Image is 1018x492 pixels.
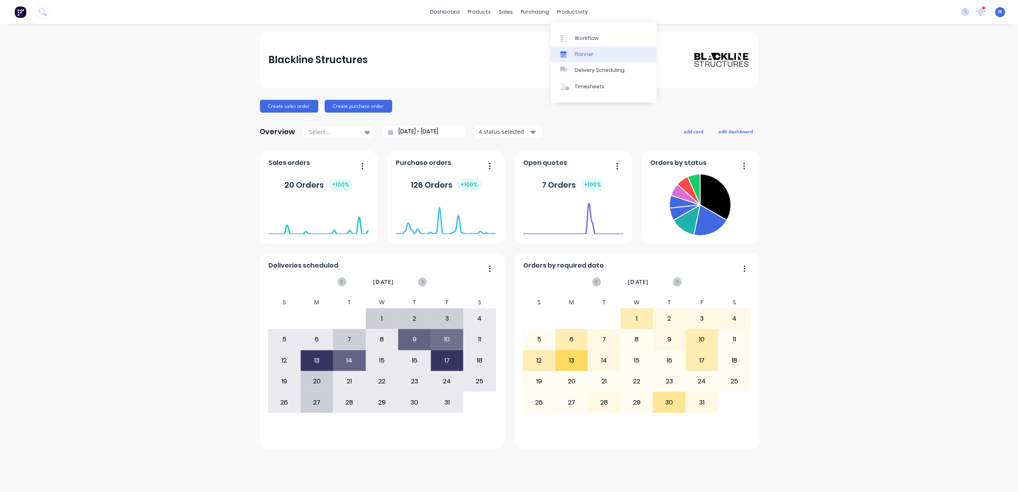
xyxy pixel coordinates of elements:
[399,309,431,329] div: 2
[551,79,657,95] a: Timesheets
[581,178,605,191] div: + 100 %
[556,297,588,308] div: M
[366,297,399,308] div: W
[556,392,588,412] div: 27
[399,351,431,371] div: 16
[260,100,318,113] button: Create sales order
[588,329,620,349] div: 7
[575,83,605,90] div: Timesheets
[588,392,620,412] div: 28
[718,351,750,371] div: 18
[14,6,26,18] img: Factory
[431,371,463,391] div: 24
[694,52,750,68] img: Blackline Structures
[366,371,398,391] div: 22
[268,351,300,371] div: 12
[333,351,365,371] div: 14
[588,371,620,391] div: 21
[495,6,517,18] div: sales
[621,371,653,391] div: 22
[653,309,685,329] div: 2
[431,351,463,371] div: 17
[551,46,657,62] a: Planner
[458,178,481,191] div: + 100 %
[621,309,653,329] div: 1
[575,35,599,42] div: Workflow
[260,124,296,140] div: Overview
[431,392,463,412] div: 31
[523,261,604,270] span: Orders by required date
[686,351,718,371] div: 17
[575,51,593,58] div: Planner
[463,297,496,308] div: S
[551,30,657,46] a: Workflow
[333,297,366,308] div: T
[556,371,588,391] div: 20
[686,297,718,308] div: F
[686,329,718,349] div: 10
[588,351,620,371] div: 14
[329,178,353,191] div: + 100 %
[464,351,496,371] div: 18
[686,392,718,412] div: 31
[268,329,300,349] div: 5
[523,297,556,308] div: S
[556,351,588,371] div: 13
[411,178,481,191] div: 126 Orders
[333,371,365,391] div: 21
[431,329,463,349] div: 10
[426,6,464,18] a: dashboard
[366,329,398,349] div: 8
[650,158,706,168] span: Orders by status
[718,309,750,329] div: 4
[686,309,718,329] div: 3
[464,309,496,329] div: 4
[653,297,686,308] div: T
[653,392,685,412] div: 30
[517,6,553,18] div: purchasing
[301,351,333,371] div: 13
[285,178,353,191] div: 20 Orders
[325,100,392,113] button: Create purchase order
[301,297,333,308] div: M
[399,329,431,349] div: 9
[621,351,653,371] div: 15
[653,329,685,349] div: 9
[398,297,431,308] div: T
[268,371,300,391] div: 19
[523,329,555,349] div: 5
[268,158,310,168] span: Sales orders
[621,392,653,412] div: 29
[679,126,709,137] button: add card
[366,309,398,329] div: 1
[268,297,301,308] div: S
[718,297,751,308] div: S
[556,329,588,349] div: 6
[366,351,398,371] div: 15
[551,62,657,78] a: Delivery Scheduling
[553,6,592,18] div: productivity
[431,309,463,329] div: 3
[464,371,496,391] div: 25
[523,371,555,391] div: 19
[998,8,1003,16] span: IK
[301,329,333,349] div: 6
[366,392,398,412] div: 29
[373,278,394,286] span: [DATE]
[431,297,464,308] div: F
[464,6,495,18] div: products
[399,371,431,391] div: 23
[718,371,750,391] div: 25
[686,371,718,391] div: 24
[333,329,365,349] div: 7
[268,392,300,412] div: 26
[588,297,621,308] div: T
[575,67,625,74] div: Delivery Scheduling
[714,126,758,137] button: edit dashboard
[621,329,653,349] div: 8
[301,392,333,412] div: 27
[653,371,685,391] div: 23
[396,158,451,168] span: Purchase orders
[621,297,653,308] div: W
[301,371,333,391] div: 20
